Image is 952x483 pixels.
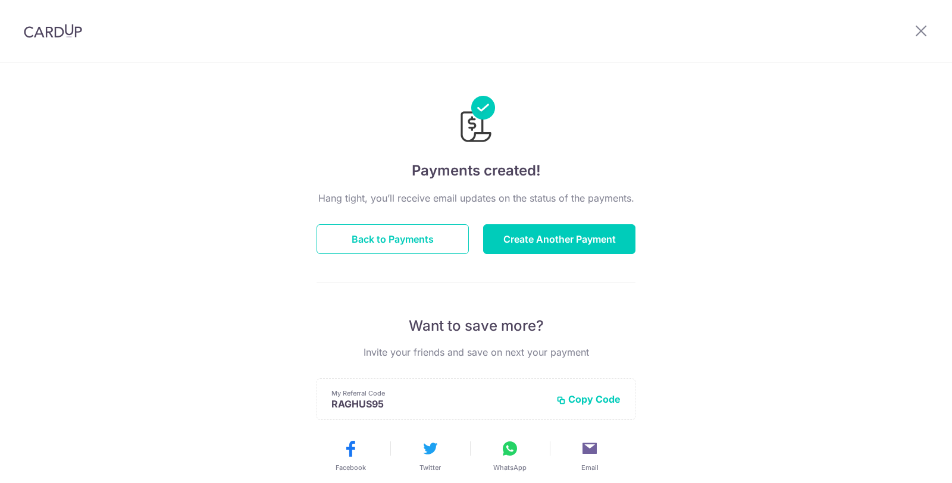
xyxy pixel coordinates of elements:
p: Want to save more? [317,316,635,335]
img: Payments [457,96,495,146]
button: Back to Payments [317,224,469,254]
button: Email [555,439,625,472]
button: Create Another Payment [483,224,635,254]
h4: Payments created! [317,160,635,181]
button: Facebook [315,439,386,472]
span: WhatsApp [493,463,527,472]
span: Email [581,463,599,472]
button: WhatsApp [475,439,545,472]
p: Hang tight, you’ll receive email updates on the status of the payments. [317,191,635,205]
button: Twitter [395,439,465,472]
span: Facebook [336,463,366,472]
span: Twitter [419,463,441,472]
p: RAGHUS95 [331,398,547,410]
p: My Referral Code [331,388,547,398]
button: Copy Code [556,393,621,405]
img: CardUp [24,24,82,38]
p: Invite your friends and save on next your payment [317,345,635,359]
